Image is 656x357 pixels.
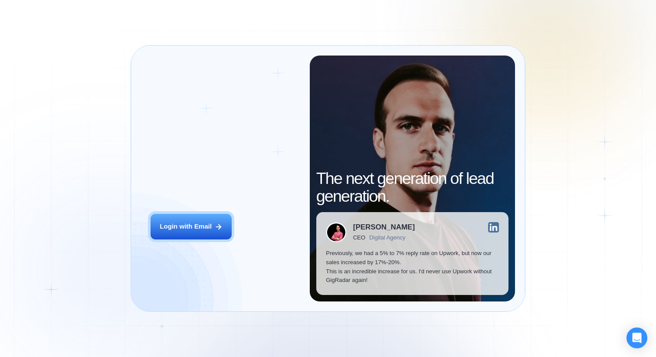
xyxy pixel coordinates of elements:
div: Open Intercom Messenger [626,328,647,348]
button: Login with Email [151,214,232,239]
div: [PERSON_NAME] [353,223,415,231]
p: Previously, we had a 5% to 7% reply rate on Upwork, but now our sales increased by 17%-20%. This ... [326,249,499,285]
div: Digital Agency [369,234,405,241]
div: CEO [353,234,365,241]
div: Login with Email [160,222,212,231]
h2: The next generation of lead generation. [316,170,509,206]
